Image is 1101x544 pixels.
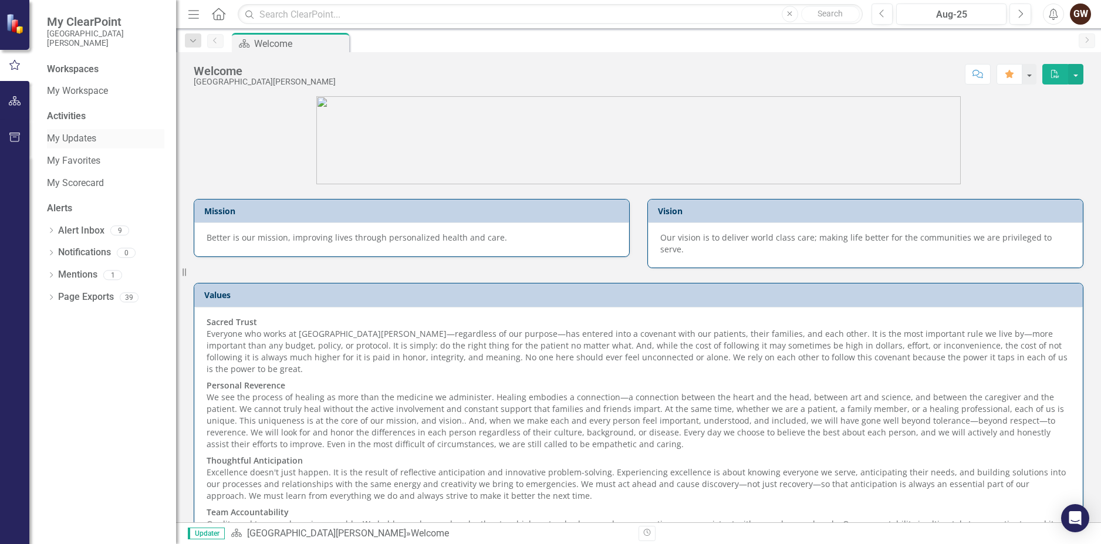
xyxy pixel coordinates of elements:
a: [GEOGRAPHIC_DATA][PERSON_NAME] [247,528,406,539]
div: 39 [120,292,139,302]
button: Search [801,6,860,22]
p: We see the process of healing as more than the medicine we administer. Healing embodies a connect... [207,377,1070,452]
a: My Updates [47,132,164,146]
a: Notifications [58,246,111,259]
a: Alert Inbox [58,224,104,238]
button: GW [1070,4,1091,25]
div: Aug-25 [900,8,1002,22]
div: 0 [117,248,136,258]
a: My Workspace [47,85,164,98]
h3: Mission [204,207,623,215]
span: Search [818,9,843,18]
img: SJRMC%20new%20logo%203.jpg [316,96,961,184]
span: Updater [188,528,225,539]
div: [GEOGRAPHIC_DATA][PERSON_NAME] [194,77,336,86]
p: Better is our mission, improving lives through personalized health and care. [207,232,617,244]
div: Workspaces [47,63,99,76]
small: [GEOGRAPHIC_DATA][PERSON_NAME] [47,29,164,48]
img: ClearPoint Strategy [6,13,26,34]
div: 9 [110,226,129,236]
div: Welcome [254,36,346,51]
h3: Values [204,290,1077,299]
a: Page Exports [58,290,114,304]
div: 1 [103,270,122,280]
div: Activities [47,110,164,123]
strong: Team Accountability [207,506,289,518]
a: My Favorites [47,154,164,168]
strong: Thoughtful Anticipation [207,455,303,466]
input: Search ClearPoint... [238,4,862,25]
a: My Scorecard [47,177,164,190]
div: Alerts [47,202,164,215]
div: Welcome [411,528,449,539]
strong: Personal Reverence [207,380,285,391]
button: Aug-25 [896,4,1007,25]
div: » [231,527,630,540]
div: Welcome [194,65,336,77]
p: Excellence doesn't just happen. It is the result of reflective anticipation and innovative proble... [207,452,1070,504]
strong: Sacred Trust [207,316,257,327]
h3: Vision [658,207,1077,215]
span: My ClearPoint [47,15,164,29]
p: Our vision is to deliver world class care; making life better for the communities we are privileg... [660,232,1070,255]
div: Open Intercom Messenger [1061,504,1089,532]
p: Everyone who works at [GEOGRAPHIC_DATA][PERSON_NAME]—regardless of our purpose—has entered into a... [207,316,1070,377]
a: Mentions [58,268,97,282]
